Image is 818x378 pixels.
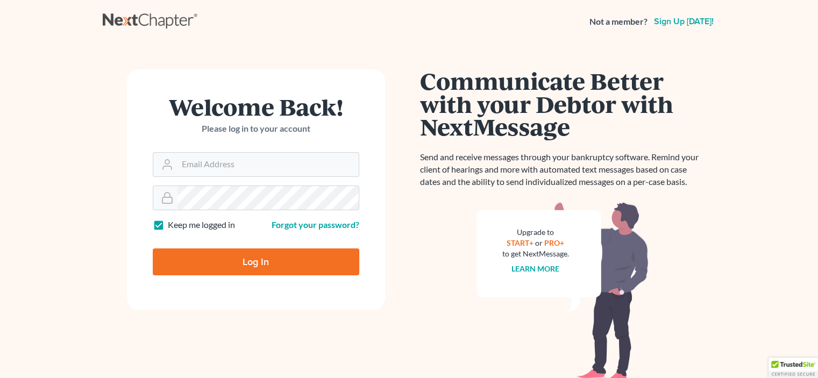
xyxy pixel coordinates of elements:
a: START+ [507,238,534,247]
span: or [535,238,543,247]
label: Keep me logged in [168,219,235,231]
div: to get NextMessage. [502,248,569,259]
h1: Welcome Back! [153,95,359,118]
h1: Communicate Better with your Debtor with NextMessage [420,69,705,138]
div: TrustedSite Certified [769,358,818,378]
a: Learn more [511,264,559,273]
a: PRO+ [544,238,564,247]
input: Log In [153,248,359,275]
p: Please log in to your account [153,123,359,135]
input: Email Address [177,153,359,176]
a: Sign up [DATE]! [652,17,716,26]
strong: Not a member? [589,16,648,28]
div: Upgrade to [502,227,569,238]
p: Send and receive messages through your bankruptcy software. Remind your client of hearings and mo... [420,151,705,188]
a: Forgot your password? [272,219,359,230]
